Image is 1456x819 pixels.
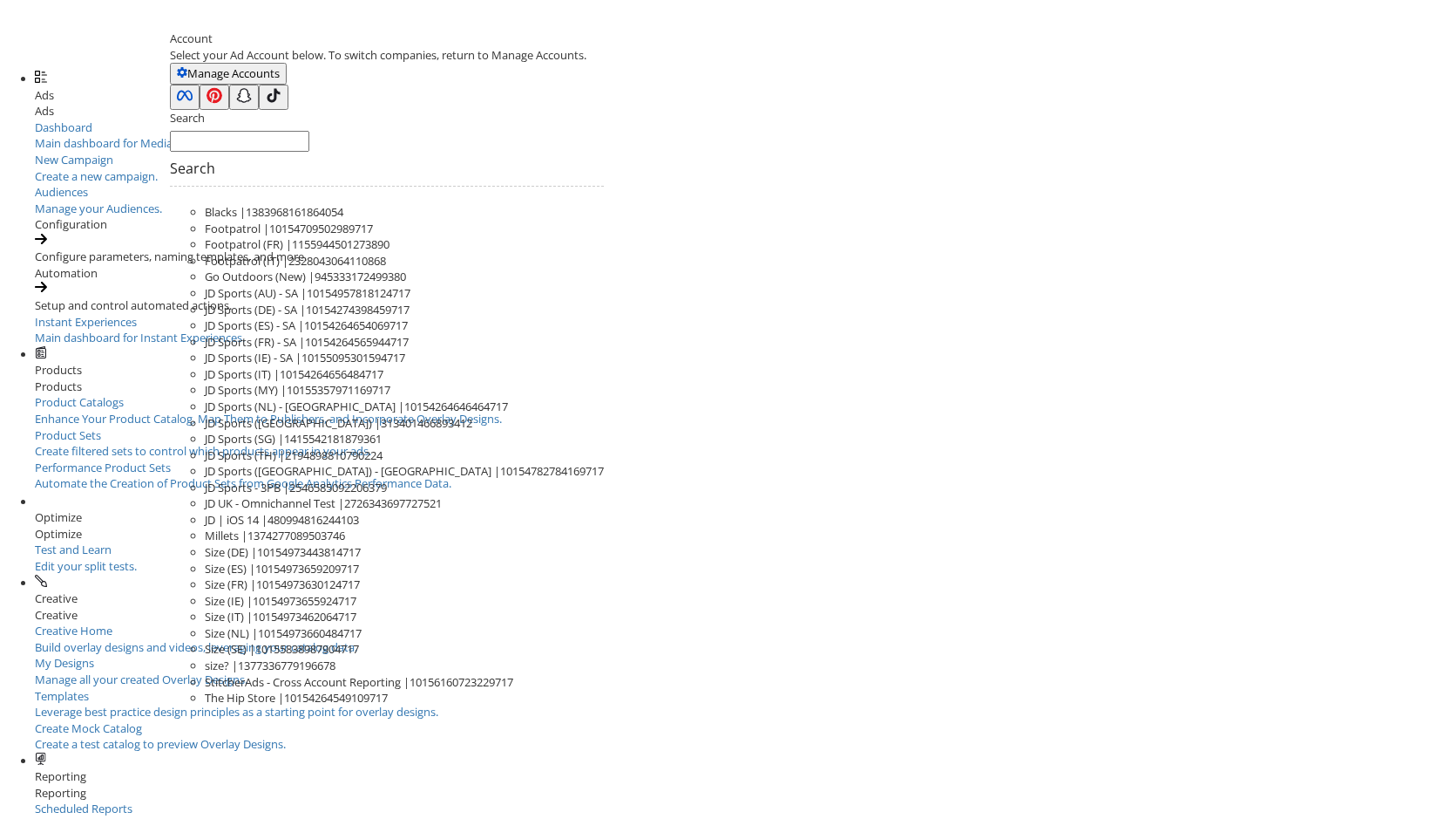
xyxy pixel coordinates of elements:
span: | [261,512,267,528]
span: 1383968161864054 [246,204,343,220]
span: JD Sports (SG) [205,431,275,447]
div: Products [35,379,1456,395]
span: JD | iOS 14 [205,512,259,528]
span: 313401466893412 [381,415,472,431]
span: Manage Accounts [177,65,280,81]
div: Creative Home [35,623,1456,639]
span: 10154957818124717 [307,285,410,301]
span: | [308,269,315,284]
span: 10154264654069717 [304,317,408,333]
span: JD Sports (IT) [205,366,271,382]
div: Leverage best practice design principles as a starting point for overlay designs. [35,704,1456,720]
span: JD Sports ([GEOGRAPHIC_DATA]) - [GEOGRAPHIC_DATA] [205,463,491,479]
div: Create filtered sets to control which products appear in your ads. [35,443,1456,460]
span: Search [170,159,215,178]
span: 10154264565944717 [305,334,409,350]
span: Size (IT) [205,609,244,624]
span: | [249,561,255,577]
span: Go Outdoors (New) [205,269,306,284]
span: Footpatrol [205,221,261,236]
span: | [252,625,258,641]
div: Select your Ad Account below. To switch companies, return to Manage Accounts. [170,47,604,64]
span: 10154264549109717 [284,690,388,706]
span: | [274,366,280,382]
span: Size (IE) [205,593,244,609]
div: Optimize [35,526,1456,543]
span: 10155838987904717 [255,641,359,657]
span: | [494,463,500,479]
span: JD Sports (MY) [205,382,278,398]
span: 1374277089503746 [247,528,345,543]
div: Test and Learn [35,542,253,558]
div: Ads [35,103,1456,119]
span: Reporting [35,768,86,784]
div: Performance Product Sets [35,460,1456,476]
span: | [232,658,238,673]
span: Millets [205,528,239,543]
div: Dashboard [35,119,1456,136]
span: 945333172499380 [315,269,406,284]
a: Creative HomeBuild overlay designs and videos, leveraging your catalog data. [35,623,1456,655]
span: | [300,302,306,317]
a: My DesignsManage all your created Overlay Designs. [35,655,1456,687]
span: | [403,674,410,690]
span: JD Sports (AU) - SA [205,285,298,301]
span: 2328043064110868 [288,253,386,269]
div: Product Catalogs [35,394,1456,411]
span: Optimize [35,509,82,525]
span: | [247,609,253,624]
a: DashboardMain dashboard for Media Buying. [35,119,1456,152]
div: Configuration [35,216,1456,233]
div: Create a test catalog to preview Overlay Designs. [35,736,1456,753]
div: Manage all your created Overlay Designs. [35,672,1456,688]
span: | [301,285,307,301]
a: Create Mock CatalogCreate a test catalog to preview Overlay Designs. [35,720,1456,753]
div: Scheduled Reports [35,801,1456,817]
span: JD Sports ([GEOGRAPHIC_DATA]) [205,415,372,431]
span: | [281,382,287,398]
span: 10154709502989717 [269,221,373,236]
label: Search [170,110,205,126]
span: | [240,204,246,220]
span: | [338,495,344,511]
div: Templates [35,688,1456,705]
span: | [249,641,255,657]
div: Build overlay designs and videos, leveraging your catalog data. [35,639,1456,656]
a: Test and LearnEdit your split tests. [35,542,253,574]
span: size? [205,658,229,673]
span: JD Sports (ES) - SA [205,317,295,333]
div: Manage your Audiences. [35,201,1456,217]
span: Size (SE) [205,641,247,657]
div: Enhance Your Product Catalog, Map Them to Publishers, and Incorporate Overlay Designs. [35,411,1456,427]
button: Manage Accounts [170,63,287,85]
span: Blacks [205,204,237,220]
span: JD Sports (NL) - [GEOGRAPHIC_DATA] [205,399,396,414]
span: | [295,350,301,365]
span: Size (FR) [205,577,247,592]
span: 2546585092206379 [289,480,387,495]
span: JD Sports - 3PB [205,480,281,495]
span: Size (ES) [205,561,247,577]
span: StitcherAds - Cross Account Reporting [205,674,401,690]
span: 10154264646464717 [404,399,508,414]
span: 1155944501273890 [292,236,389,252]
span: Footpatrol (FR) [205,236,283,252]
span: JD Sports (DE) - SA [205,302,297,317]
span: | [398,399,404,414]
div: Reporting [35,785,1456,802]
span: JD Sports (IE) - SA [205,350,293,365]
span: Products [35,362,82,378]
span: The Hip Store [205,690,275,706]
span: | [241,528,247,543]
span: | [251,544,257,560]
span: 10154973443814717 [257,544,361,560]
span: | [298,317,304,333]
span: 10154973655924717 [253,593,356,609]
a: Product CatalogsEnhance Your Product Catalog, Map Them to Publishers, and Incorporate Overlay Des... [35,394,1456,427]
span: | [278,690,284,706]
span: Creative [35,590,78,606]
div: My Designs [35,655,1456,672]
span: 1377336779196678 [238,658,335,673]
div: Product Sets [35,427,1456,444]
span: JD Sports (FR) - SA [205,334,296,350]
